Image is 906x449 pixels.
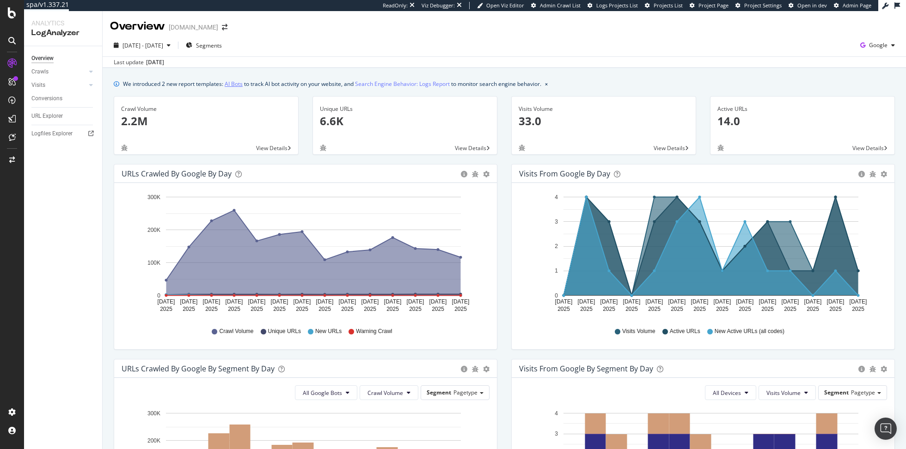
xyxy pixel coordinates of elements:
div: Conversions [31,94,62,103]
span: Logs Projects List [596,2,638,9]
span: Pagetype [851,388,875,396]
div: circle-info [461,366,467,372]
text: 300K [147,410,160,417]
div: [DATE] [146,58,164,67]
span: View Details [256,144,288,152]
text: [DATE] [294,298,311,305]
span: Project Settings [744,2,782,9]
text: 2025 [829,306,842,312]
text: 2025 [807,306,819,312]
div: LogAnalyzer [31,28,95,38]
text: 2025 [273,306,286,312]
text: [DATE] [736,298,754,305]
span: Segments [196,42,222,49]
text: [DATE] [578,298,595,305]
span: Active URLs [670,328,700,335]
text: 300K [147,194,160,200]
text: 200K [147,227,160,233]
div: gear [881,171,887,177]
div: ReadOnly: [383,2,408,9]
text: 2025 [580,306,593,312]
span: View Details [455,144,486,152]
span: [DATE] - [DATE] [122,42,163,49]
div: URL Explorer [31,111,63,121]
text: [DATE] [782,298,799,305]
a: Logs Projects List [588,2,638,9]
text: 2025 [205,306,218,312]
text: 2025 [364,306,376,312]
div: gear [881,366,887,372]
text: 4 [555,194,558,200]
span: Unique URLs [268,328,301,335]
span: Visits Volume [622,328,655,335]
a: Conversions [31,94,96,103]
div: gear [483,366,490,372]
div: Logfiles Explorer [31,129,73,139]
div: bug [717,145,724,151]
a: Crawls [31,67,86,77]
a: URL Explorer [31,111,96,121]
div: bug [869,171,876,177]
a: Open in dev [789,2,827,9]
button: [DATE] - [DATE] [110,38,174,53]
div: circle-info [858,366,865,372]
button: Segments [182,38,226,53]
span: Segment [427,388,451,396]
div: bug [519,145,525,151]
text: 2025 [318,306,331,312]
text: 2 [555,243,558,249]
div: bug [121,145,128,151]
span: New URLs [315,328,342,335]
button: All Google Bots [295,385,357,400]
text: 2025 [739,306,751,312]
div: Crawl Volume [121,105,291,113]
a: Admin Page [834,2,871,9]
text: [DATE] [646,298,663,305]
span: Project Page [698,2,728,9]
span: All Devices [713,389,741,397]
text: [DATE] [714,298,731,305]
div: Visits Volume [519,105,689,113]
span: Pagetype [453,388,477,396]
text: [DATE] [600,298,618,305]
text: [DATE] [203,298,220,305]
text: [DATE] [407,298,424,305]
p: 33.0 [519,113,689,129]
div: Analytics [31,18,95,28]
text: 2025 [341,306,354,312]
span: Visits Volume [766,389,801,397]
text: [DATE] [316,298,334,305]
div: Visits from Google by day [519,169,610,178]
span: Projects List [654,2,683,9]
text: [DATE] [555,298,573,305]
text: [DATE] [668,298,686,305]
p: 14.0 [717,113,888,129]
div: arrow-right-arrow-left [222,24,227,30]
span: Open Viz Editor [486,2,524,9]
div: Visits [31,80,45,90]
a: Logfiles Explorer [31,129,96,139]
text: 0 [157,292,160,299]
div: bug [472,171,478,177]
text: 2025 [761,306,774,312]
a: Open Viz Editor [477,2,524,9]
div: Overview [31,54,54,63]
a: AI Bots [225,79,243,89]
div: A chart. [122,190,490,319]
div: gear [483,171,490,177]
span: View Details [654,144,685,152]
text: 100K [147,260,160,266]
div: bug [472,366,478,372]
text: 2025 [671,306,683,312]
span: New Active URLs (all codes) [715,328,784,335]
span: Crawl Volume [219,328,253,335]
a: Admin Crawl List [531,2,581,9]
text: [DATE] [804,298,822,305]
text: 2025 [409,306,422,312]
button: Google [857,38,899,53]
text: 3 [555,431,558,437]
text: 2025 [183,306,195,312]
span: View Details [852,144,884,152]
text: [DATE] [850,298,867,305]
text: [DATE] [339,298,356,305]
